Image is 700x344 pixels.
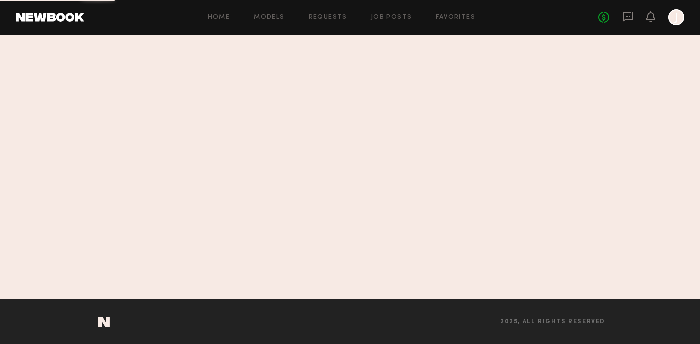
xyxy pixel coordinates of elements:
[371,14,412,21] a: Job Posts
[668,9,684,25] a: J
[254,14,284,21] a: Models
[436,14,475,21] a: Favorites
[500,319,605,325] span: 2025, all rights reserved
[309,14,347,21] a: Requests
[208,14,230,21] a: Home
